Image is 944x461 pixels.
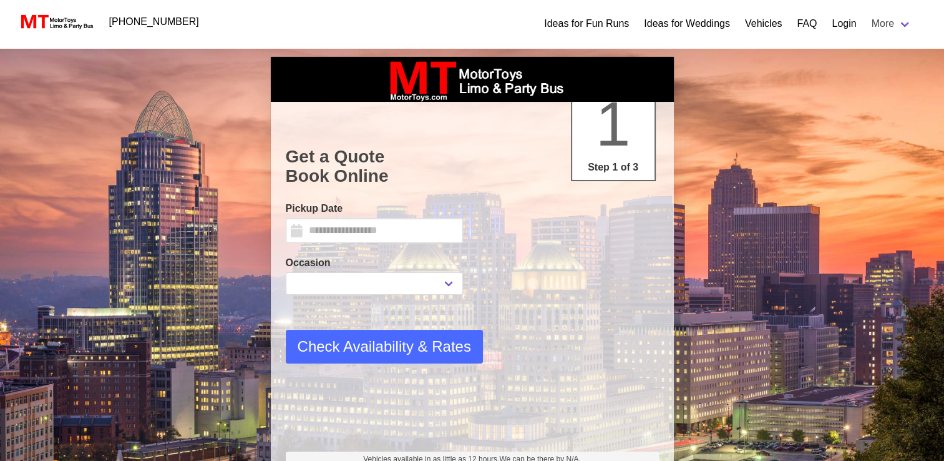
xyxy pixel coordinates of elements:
[298,335,471,358] span: Check Availability & Rates
[379,57,566,102] img: box_logo_brand.jpeg
[797,16,817,31] a: FAQ
[286,201,463,216] label: Pickup Date
[864,11,919,36] a: More
[745,16,782,31] a: Vehicles
[286,255,463,270] label: Occasion
[644,16,730,31] a: Ideas for Weddings
[102,9,207,34] a: [PHONE_NUMBER]
[577,160,650,175] p: Step 1 of 3
[544,16,629,31] a: Ideas for Fun Runs
[596,89,631,159] span: 1
[286,330,483,364] button: Check Availability & Rates
[832,16,856,31] a: Login
[17,13,94,31] img: MotorToys Logo
[286,147,659,186] h1: Get a Quote Book Online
